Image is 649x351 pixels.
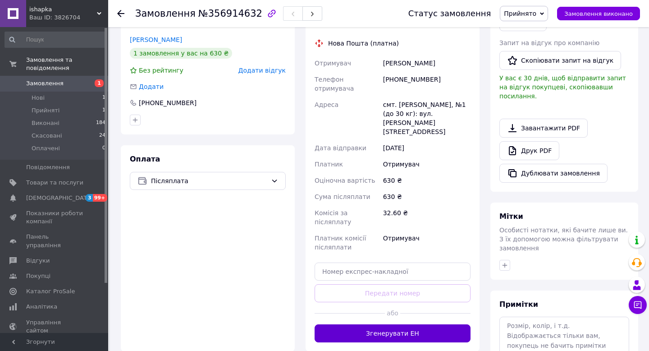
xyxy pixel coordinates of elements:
span: Мітки [499,212,523,221]
span: Скасовані [32,132,62,140]
a: Друк PDF [499,141,559,160]
span: Запит на відгук про компанію [499,39,599,46]
div: 630 ₴ [381,189,472,205]
button: Згенерувати ЕН [315,324,471,342]
span: Панель управління [26,233,83,249]
span: Оплачені [32,144,60,152]
span: Примітки [499,300,538,309]
span: Особисті нотатки, які бачите лише ви. З їх допомогою можна фільтрувати замовлення [499,226,628,252]
span: Платник комісії післяплати [315,235,366,251]
span: Аналітика [26,303,57,311]
span: У вас є 30 днів, щоб відправити запит на відгук покупцеві, скопіювавши посилання. [499,74,626,100]
span: [DEMOGRAPHIC_DATA] [26,194,93,202]
span: 1 [95,79,104,87]
input: Номер експрес-накладної [315,263,471,281]
span: Замовлення [26,79,64,88]
span: Замовлення виконано [564,10,633,17]
div: 32.60 ₴ [381,205,472,230]
button: Дублювати замовлення [499,164,608,183]
button: Замовлення виконано [557,7,640,20]
span: Покупці [26,272,50,280]
span: Відгуки [26,257,50,265]
span: Адреса [315,101,338,108]
span: Оціночна вартість [315,177,375,184]
span: №356914632 [198,8,262,19]
span: Замовлення та повідомлення [26,56,108,72]
div: смт. [PERSON_NAME], №1 (до 30 кг): вул. [PERSON_NAME][STREET_ADDRESS] [381,97,472,140]
span: Управління сайтом [26,319,83,335]
div: [PHONE_NUMBER] [381,71,472,97]
span: Замовлення [135,8,196,19]
span: Отримувач [315,60,351,67]
span: або [385,309,401,318]
div: 630 ₴ [381,172,472,189]
span: ishapka [29,5,97,14]
span: Комісія за післяплату [315,209,351,226]
button: Скопіювати запит на відгук [499,51,621,70]
span: 3 [86,194,93,202]
span: 24 [99,132,105,140]
div: Повернутися назад [117,9,124,18]
span: Післяплата [151,176,267,186]
span: Показники роботи компанії [26,209,83,226]
div: Отримувач [381,156,472,172]
span: Виконані [32,119,59,127]
span: Дата відправки [315,144,366,152]
span: Прийнято [504,10,536,17]
div: [DATE] [381,140,472,156]
span: Нові [32,94,45,102]
span: 1 [102,106,105,115]
span: Додати відгук [238,67,286,74]
span: Платник [315,161,343,168]
div: Ваш ID: 3826704 [29,14,108,22]
span: Без рейтингу [139,67,183,74]
span: Додати [139,83,164,90]
a: Завантажити PDF [499,119,588,138]
span: Каталог ProSale [26,287,75,296]
div: Статус замовлення [408,9,491,18]
div: [PHONE_NUMBER] [138,98,197,107]
div: 1 замовлення у вас на 630 ₴ [130,48,232,59]
div: Отримувач [381,230,472,255]
a: [PERSON_NAME] [130,36,182,43]
span: Прийняті [32,106,59,115]
input: Пошук [5,32,106,48]
span: Сума післяплати [315,193,370,200]
span: 184 [96,119,105,127]
span: Товари та послуги [26,179,83,187]
span: Повідомлення [26,163,70,171]
div: Нова Пошта (платна) [326,39,401,48]
span: 1 [102,94,105,102]
span: 99+ [93,194,108,202]
span: Телефон отримувача [315,76,354,92]
button: Чат з покупцем [629,296,647,314]
span: 0 [102,144,105,152]
span: Оплата [130,155,160,163]
div: [PERSON_NAME] [381,55,472,71]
